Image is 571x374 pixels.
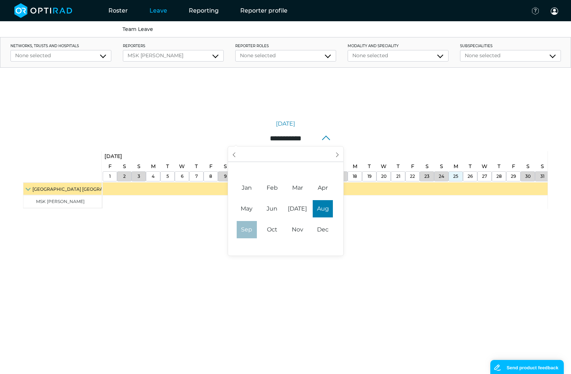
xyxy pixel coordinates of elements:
a: August 27, 2025 [480,161,489,172]
span: 25 [453,174,458,179]
a: August 3, 2025 [135,161,142,172]
label: Reporter roles [235,43,336,49]
a: August 31, 2025 [539,172,546,181]
a: August 27, 2025 [480,172,489,181]
a: August 24, 2025 [438,161,445,172]
div: None selected [15,52,107,59]
a: August 2, 2025 [121,161,128,172]
div: None selected [240,52,331,59]
input: Year [274,150,298,158]
a: August 4, 2025 [149,161,157,172]
a: August 18, 2025 [351,161,359,172]
label: networks, trusts and hospitals [10,43,111,49]
span: February 1, 2025 [262,179,282,197]
a: August 5, 2025 [165,172,171,181]
a: August 25, 2025 [452,161,460,172]
a: August 30, 2025 [523,172,532,181]
a: August 3, 2025 [136,172,142,181]
a: [DATE] [276,120,295,128]
label: Reporters [123,43,224,49]
a: August 29, 2025 [509,172,518,181]
a: August 20, 2025 [379,172,388,181]
a: August 1, 2025 [107,161,113,172]
a: August 22, 2025 [409,161,416,172]
a: August 2, 2025 [121,172,128,181]
a: August 9, 2025 [222,172,228,181]
a: August 6, 2025 [179,172,185,181]
a: August 26, 2025 [467,161,473,172]
span: April 1, 2025 [313,179,333,197]
a: August 22, 2025 [408,172,417,181]
a: August 8, 2025 [208,161,214,172]
a: Team Leave [122,26,153,32]
a: August 29, 2025 [510,161,517,172]
a: August 19, 2025 [366,161,373,172]
span: July 1, 2025 [287,200,308,217]
a: August 6, 2025 [177,161,187,172]
a: August 9, 2025 [222,161,229,172]
a: August 21, 2025 [395,161,401,172]
a: August 30, 2025 [525,161,531,172]
a: August 8, 2025 [208,172,214,181]
a: August 24, 2025 [437,172,446,181]
a: August 7, 2025 [193,161,200,172]
span: December 1, 2025 [313,221,333,238]
a: August 23, 2025 [423,172,431,181]
span: May 1, 2025 [237,200,257,217]
a: August 1, 2025 [103,151,124,162]
img: brand-opti-rad-logos-blue-and-white-d2f68631ba2948856bd03f2d395fb146ddc8fb01b4b6e9315ea85fa773367... [14,3,72,18]
label: Modality and Speciality [348,43,449,49]
span: October 1, 2025 [262,221,282,238]
a: August 23, 2025 [424,161,431,172]
div: MSK [PERSON_NAME] [128,52,219,59]
span: January 1, 2025 [237,179,257,197]
span: November 1, 2025 [287,221,308,238]
span: August 1, 2025 [313,200,333,217]
div: None selected [352,52,444,59]
span: September 1, 2025 [237,221,257,238]
a: August 31, 2025 [539,161,546,172]
a: August 20, 2025 [379,161,388,172]
a: August 28, 2025 [496,161,502,172]
span: MSK [PERSON_NAME] [36,199,85,204]
label: Subspecialities [460,43,561,49]
a: August 25, 2025 [451,172,460,181]
span: [GEOGRAPHIC_DATA] [GEOGRAPHIC_DATA] [32,186,131,192]
a: August 4, 2025 [150,172,156,181]
a: August 19, 2025 [366,172,373,181]
a: August 1, 2025 [107,172,112,181]
a: August 5, 2025 [164,161,171,172]
span: June 1, 2025 [262,200,282,217]
a: August 7, 2025 [193,172,200,181]
span: March 1, 2025 [287,179,308,197]
a: August 26, 2025 [466,172,474,181]
div: None selected [465,52,556,59]
a: August 21, 2025 [394,172,402,181]
a: August 28, 2025 [495,172,504,181]
a: August 18, 2025 [351,172,359,181]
